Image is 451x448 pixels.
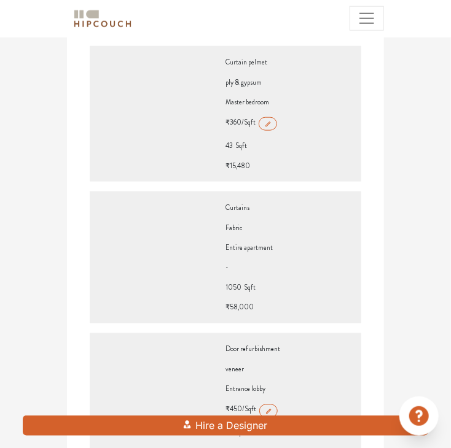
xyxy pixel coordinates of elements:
[96,360,355,380] td: veneer
[225,404,242,414] span: ₹450
[96,339,355,360] td: Door refurbishment
[225,303,254,312] span: ₹58,000
[96,198,355,218] td: Curtains
[96,92,355,112] td: Master bedroom
[235,141,247,151] span: Sqft
[96,218,355,238] td: Fabric
[96,277,355,298] td: 1050
[225,263,229,273] div: -
[244,282,256,293] span: Sqft
[242,404,256,419] span: / Sqft
[72,8,133,29] img: logo-horizontal.svg
[96,136,355,156] td: 43
[225,117,241,127] span: ₹360
[96,238,355,258] td: Entire apartment
[96,379,355,400] td: Entrance lobby
[23,415,429,436] button: Hire a Designer
[195,419,267,431] span: Hire a Designer
[225,161,250,171] span: ₹15,480
[241,117,256,131] span: / Sqft
[96,72,355,93] td: ply & gypsum
[350,6,384,31] button: Toggle navigation
[96,52,355,72] td: Curtain pelmet
[72,5,133,33] span: logo-horizontal.svg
